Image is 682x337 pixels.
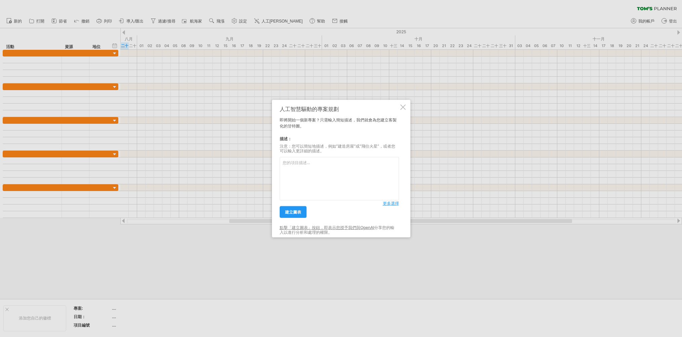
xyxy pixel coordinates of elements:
[280,136,292,141] font: 描述：
[285,210,301,215] font: 建立圖表
[383,201,399,206] font: 更多選擇
[280,225,394,235] font: 分享您的輸入
[383,200,399,207] a: 更多選擇
[280,106,339,112] font: 人工智慧驅動的專案規劃
[280,117,397,128] font: 即將開始一個新專案？只需輸入簡短描述，我們就會為您建立客製化的甘特圖。
[280,206,307,218] a: 建立圖表
[284,230,332,235] font: 以進行分析和處理的權限。
[280,144,395,153] font: 注意：您可以簡短地描述，例如“建造房屋”或“飛往火星”，或者您可以輸入更詳細的描述。
[280,225,374,230] a: 點擊「建立圖表」按鈕，即表示您授予我們與OpenAI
